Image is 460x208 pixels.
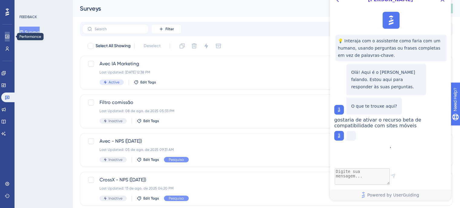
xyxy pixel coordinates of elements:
[100,109,385,113] div: Last Updated: 08 de ago. de 2025 05:33 PM
[143,196,159,201] span: Edit Tags
[143,119,159,123] span: Edit Tags
[144,42,161,50] span: Deselect
[100,99,385,106] span: Filtro comissão
[109,119,122,123] span: Inactive
[109,157,122,162] span: Inactive
[137,157,159,162] button: Edit Tags
[143,157,159,162] span: Edit Tags
[109,80,119,85] span: Active
[109,196,122,201] span: Inactive
[151,24,181,34] button: Filter
[137,196,159,201] button: Edit Tags
[100,147,385,152] div: Last Updated: 05 de ago. de 2025 09:31 AM
[100,60,385,67] span: Avec IA Marketing
[169,157,184,162] span: Pesquisa
[169,196,184,201] span: Pesquisa
[95,27,144,31] input: Search
[14,2,38,9] span: Need Help?
[100,176,385,184] span: CrossX - NPS ([DATE])
[140,80,156,85] span: Edit Tags
[137,119,159,123] button: Edit Tags
[165,27,174,31] span: Filter
[138,41,166,51] button: Deselect
[80,4,401,13] div: Surveys
[134,80,156,85] button: Edit Tags
[100,186,385,191] div: Last Updated: 13 de ago. de 2025 04:20 PM
[100,70,385,75] div: Last Updated: [DATE] 12:38 PM
[96,42,131,50] span: Select All Showing
[100,138,385,145] span: Avec - NPS ([DATE])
